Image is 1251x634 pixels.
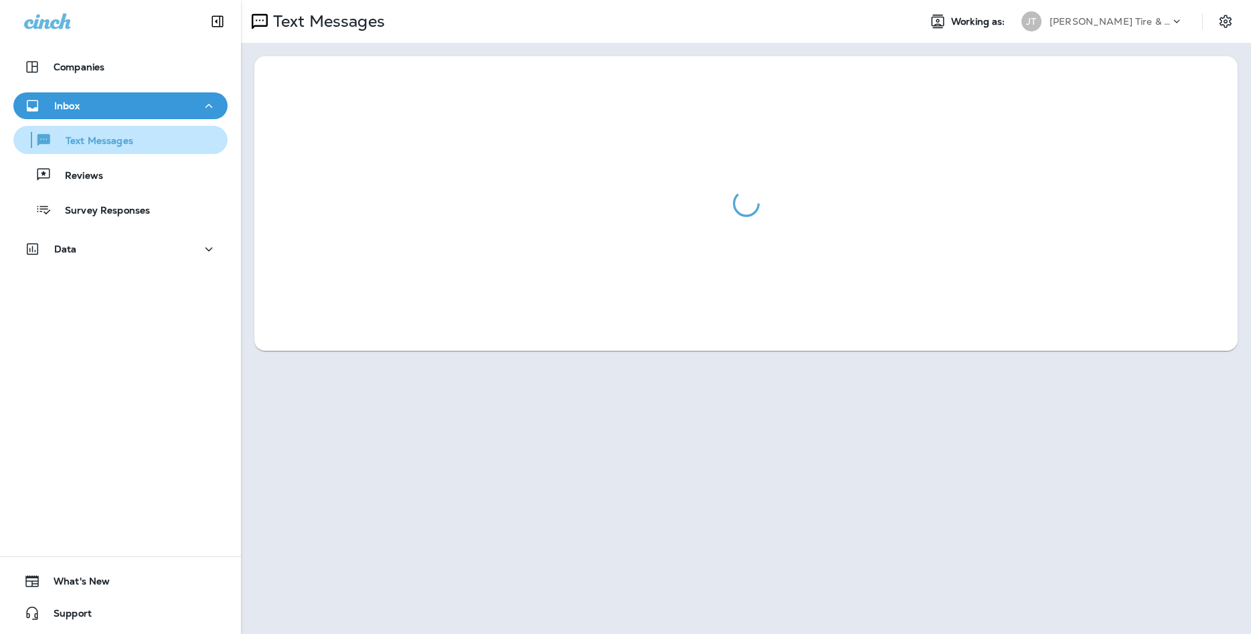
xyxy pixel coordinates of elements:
[54,244,77,254] p: Data
[54,62,104,72] p: Companies
[13,236,228,262] button: Data
[1050,16,1170,27] p: [PERSON_NAME] Tire & Auto
[1021,11,1041,31] div: JT
[54,100,80,111] p: Inbox
[13,195,228,224] button: Survey Responses
[951,16,1008,27] span: Working as:
[13,126,228,154] button: Text Messages
[52,135,133,148] p: Text Messages
[52,205,150,218] p: Survey Responses
[13,92,228,119] button: Inbox
[13,54,228,80] button: Companies
[268,11,385,31] p: Text Messages
[40,608,92,624] span: Support
[13,568,228,595] button: What's New
[13,161,228,189] button: Reviews
[13,600,228,627] button: Support
[199,8,236,35] button: Collapse Sidebar
[52,170,103,183] p: Reviews
[1214,9,1238,33] button: Settings
[40,576,110,592] span: What's New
